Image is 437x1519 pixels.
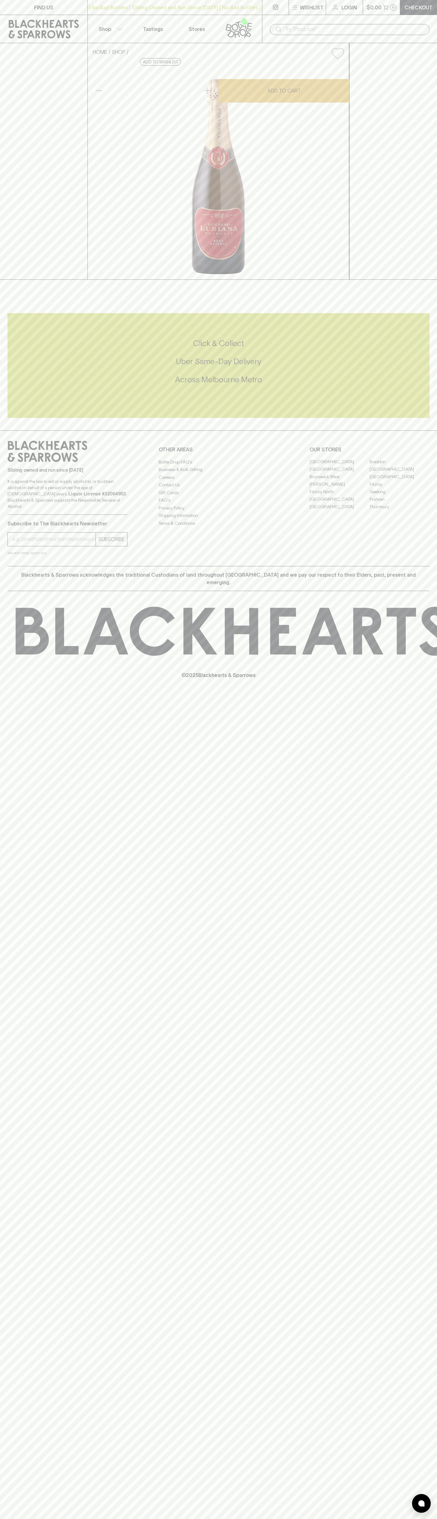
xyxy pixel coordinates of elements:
button: SUBSCRIBE [96,533,127,546]
p: OUR STORES [310,446,430,453]
p: Tastings [143,25,163,33]
a: Gift Cards [159,489,279,496]
a: Geelong [370,488,430,496]
p: FIND US [34,4,53,11]
h5: Uber Same-Day Delivery [7,356,430,367]
button: Add to wishlist [329,46,346,62]
a: Shipping Information [159,512,279,519]
a: Fitzroy [370,481,430,488]
a: Business & Bulk Gifting [159,466,279,474]
h5: Across Melbourne Metro [7,374,430,385]
img: 2670.png [88,64,349,279]
a: Stores [175,15,219,43]
p: Subscribe to The Blackhearts Newsletter [7,520,127,527]
p: It is against the law to sell or supply alcohol to, or to obtain alcohol on behalf of a person un... [7,478,127,509]
strong: Liquor License #32064953 [68,491,126,496]
a: Bottle Drop FAQ's [159,458,279,466]
p: SUBSCRIBE [98,535,125,543]
a: [GEOGRAPHIC_DATA] [310,496,370,503]
a: Privacy Policy [159,504,279,512]
p: OTHER AREAS [159,446,279,453]
p: ADD TO CART [267,87,301,94]
p: Blackhearts & Sparrows acknowledges the traditional Custodians of land throughout [GEOGRAPHIC_DAT... [12,571,425,586]
a: Careers [159,474,279,481]
a: Fitzroy North [310,488,370,496]
p: Checkout [405,4,433,11]
button: Shop [88,15,132,43]
p: 0 [392,6,395,9]
a: [GEOGRAPHIC_DATA] [370,473,430,481]
a: [GEOGRAPHIC_DATA] [310,458,370,466]
a: SHOP [112,49,125,55]
a: Contact Us [159,481,279,489]
a: [GEOGRAPHIC_DATA] [370,466,430,473]
a: Brunswick West [310,473,370,481]
a: Thornbury [370,503,430,511]
a: [PERSON_NAME] [310,481,370,488]
a: [GEOGRAPHIC_DATA] [310,503,370,511]
p: Shop [99,25,111,33]
input: Try "Pinot noir" [285,24,425,34]
img: bubble-icon [418,1500,425,1506]
a: HOME [93,49,107,55]
a: [GEOGRAPHIC_DATA] [310,466,370,473]
a: Tastings [131,15,175,43]
p: Stores [189,25,205,33]
h5: Click & Collect [7,338,430,348]
p: Wishlist [300,4,324,11]
p: Sibling owned and run since [DATE] [7,467,127,473]
a: FAQ's [159,497,279,504]
button: Add to wishlist [140,58,181,66]
a: Braddon [370,458,430,466]
p: $0.00 [367,4,382,11]
a: Terms & Conditions [159,519,279,527]
input: e.g. jane@blackheartsandsparrows.com.au [12,534,96,544]
div: Call to action block [7,313,430,418]
p: Login [341,4,357,11]
button: ADD TO CART [219,79,349,103]
a: Prahran [370,496,430,503]
p: We will never spam you [7,550,127,556]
